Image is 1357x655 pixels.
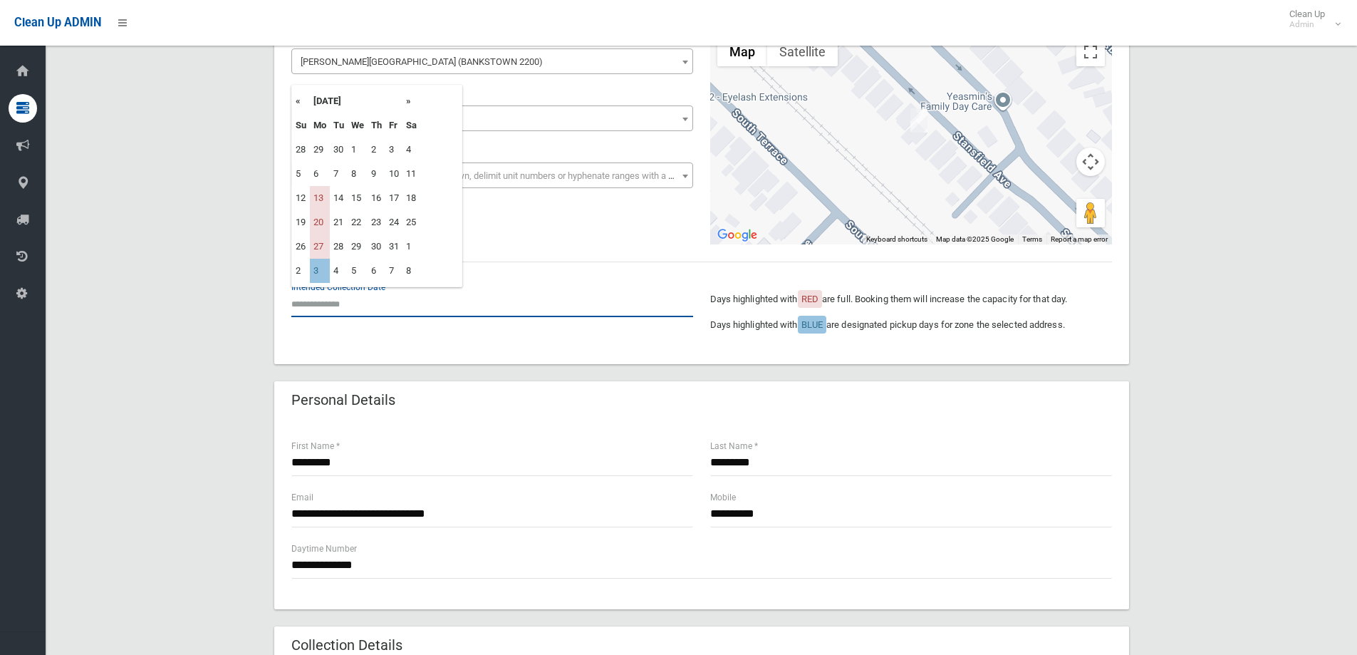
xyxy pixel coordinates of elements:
[292,138,310,162] td: 28
[385,186,402,210] td: 17
[368,210,385,234] td: 23
[767,38,838,66] button: Show satellite imagery
[292,113,310,138] th: Su
[402,113,420,138] th: Sa
[310,234,330,259] td: 27
[866,234,927,244] button: Keyboard shortcuts
[710,316,1112,334] p: Days highlighted with are designated pickup days for zone the selected address.
[385,138,402,162] td: 3
[310,89,402,113] th: [DATE]
[330,234,348,259] td: 28
[295,52,690,72] span: Stansfield Avenue (BANKSTOWN 2200)
[402,186,420,210] td: 18
[936,235,1014,243] span: Map data ©2025 Google
[348,234,368,259] td: 29
[402,138,420,162] td: 4
[385,162,402,186] td: 10
[310,138,330,162] td: 29
[310,259,330,283] td: 3
[348,186,368,210] td: 15
[710,291,1112,308] p: Days highlighted with are full. Booking them will increase the capacity for that day.
[330,138,348,162] td: 30
[291,105,693,131] span: 55
[330,210,348,234] td: 21
[910,108,927,133] div: 55 Stansfield Avenue, BANKSTOWN NSW 2200
[801,319,823,330] span: BLUE
[330,113,348,138] th: Tu
[714,226,761,244] a: Open this area in Google Maps (opens a new window)
[385,113,402,138] th: Fr
[291,48,693,74] span: Stansfield Avenue (BANKSTOWN 2200)
[801,294,818,304] span: RED
[310,162,330,186] td: 6
[301,170,699,181] span: Select the unit number from the dropdown, delimit unit numbers or hyphenate ranges with a comma
[402,234,420,259] td: 1
[1289,19,1325,30] small: Admin
[292,89,310,113] th: «
[1022,235,1042,243] a: Terms (opens in new tab)
[310,210,330,234] td: 20
[368,113,385,138] th: Th
[14,16,101,29] span: Clean Up ADMIN
[402,210,420,234] td: 25
[368,186,385,210] td: 16
[348,138,368,162] td: 1
[348,210,368,234] td: 22
[1076,148,1105,176] button: Map camera controls
[1076,38,1105,66] button: Toggle fullscreen view
[348,259,368,283] td: 5
[402,89,420,113] th: »
[292,162,310,186] td: 5
[385,259,402,283] td: 7
[368,138,385,162] td: 2
[310,113,330,138] th: Mo
[368,259,385,283] td: 6
[330,186,348,210] td: 14
[348,162,368,186] td: 8
[310,186,330,210] td: 13
[368,162,385,186] td: 9
[1051,235,1108,243] a: Report a map error
[1282,9,1339,30] span: Clean Up
[402,259,420,283] td: 8
[714,226,761,244] img: Google
[292,210,310,234] td: 19
[402,162,420,186] td: 11
[292,259,310,283] td: 2
[292,186,310,210] td: 12
[348,113,368,138] th: We
[385,210,402,234] td: 24
[385,234,402,259] td: 31
[330,259,348,283] td: 4
[1076,199,1105,227] button: Drag Pegman onto the map to open Street View
[717,38,767,66] button: Show street map
[292,234,310,259] td: 26
[368,234,385,259] td: 30
[295,109,690,129] span: 55
[330,162,348,186] td: 7
[274,386,412,414] header: Personal Details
